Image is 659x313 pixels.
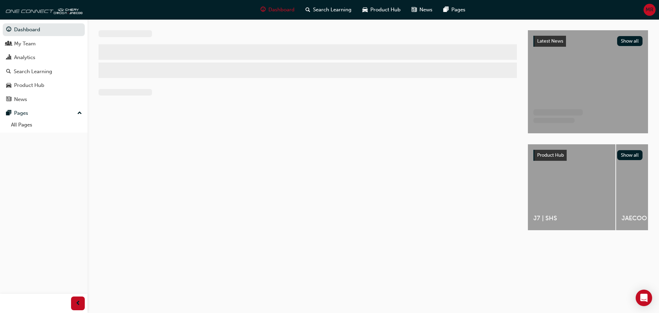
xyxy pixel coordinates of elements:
[617,36,643,46] button: Show all
[406,3,438,17] a: news-iconNews
[313,6,351,14] span: Search Learning
[533,150,643,161] a: Product HubShow all
[6,41,11,47] span: people-icon
[14,54,35,62] div: Analytics
[3,107,85,120] button: Pages
[255,3,300,17] a: guage-iconDashboard
[3,51,85,64] a: Analytics
[14,109,28,117] div: Pages
[3,37,85,50] a: My Team
[370,6,401,14] span: Product Hub
[357,3,406,17] a: car-iconProduct Hub
[644,4,656,16] button: MR
[76,299,81,308] span: prev-icon
[362,5,368,14] span: car-icon
[451,6,465,14] span: Pages
[537,152,564,158] span: Product Hub
[14,96,27,103] div: News
[443,5,449,14] span: pages-icon
[8,120,85,130] a: All Pages
[6,27,11,33] span: guage-icon
[261,5,266,14] span: guage-icon
[6,55,11,61] span: chart-icon
[528,144,615,230] a: J7 | SHS
[646,6,654,14] span: MR
[14,81,44,89] div: Product Hub
[636,290,652,306] div: Open Intercom Messenger
[6,110,11,116] span: pages-icon
[6,69,11,75] span: search-icon
[3,22,85,107] button: DashboardMy TeamAnalyticsSearch LearningProduct HubNews
[3,93,85,106] a: News
[533,36,643,47] a: Latest NewsShow all
[438,3,471,17] a: pages-iconPages
[3,23,85,36] a: Dashboard
[6,97,11,103] span: news-icon
[3,65,85,78] a: Search Learning
[419,6,432,14] span: News
[412,5,417,14] span: news-icon
[300,3,357,17] a: search-iconSearch Learning
[14,40,36,48] div: My Team
[6,82,11,89] span: car-icon
[537,38,563,44] span: Latest News
[3,3,82,16] img: oneconnect
[14,68,52,76] div: Search Learning
[3,79,85,92] a: Product Hub
[268,6,294,14] span: Dashboard
[617,150,643,160] button: Show all
[305,5,310,14] span: search-icon
[533,214,610,222] span: J7 | SHS
[77,109,82,118] span: up-icon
